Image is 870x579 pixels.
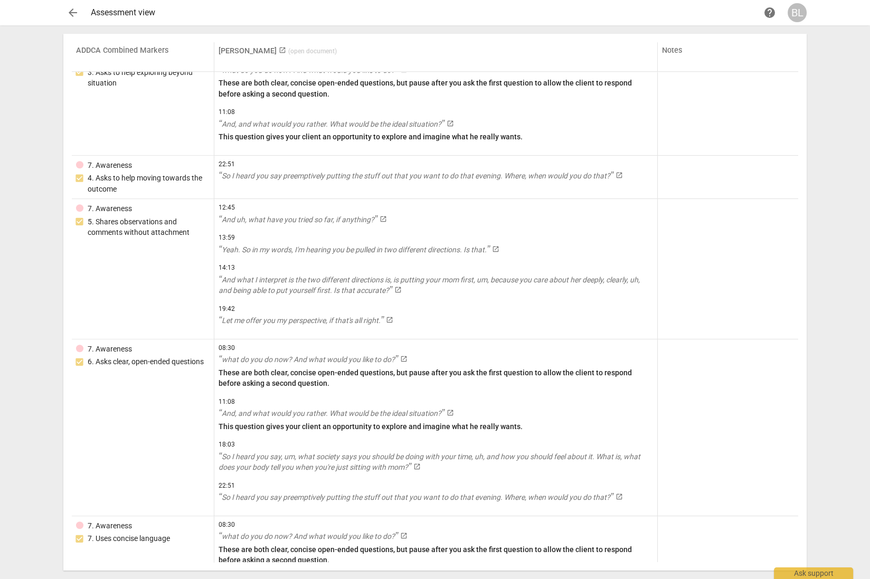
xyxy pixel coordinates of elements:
[67,6,79,19] span: arrow_back
[413,463,421,470] span: launch
[763,6,776,19] span: help
[219,108,653,117] span: 11:08
[380,215,387,223] span: launch
[219,492,653,503] a: So I heard you say preemptively putting the stuff out that you want to do that evening. Where, wh...
[219,315,653,326] a: Let me offer you my perspective, if that's all right.
[400,532,408,539] span: launch
[88,67,210,89] div: 3. Asks to help exploring beyond situation
[88,356,204,367] div: 6. Asks clear, open-ended questions
[219,120,445,128] span: And, and what would you rather. What would be the ideal situation?
[88,173,210,194] div: 4. Asks to help moving towards the outcome
[72,42,214,72] th: ADDCA Combined Markers
[219,245,490,254] span: Yeah. So in my words, I'm hearing you be pulled in two different directions. Is that.
[219,354,653,365] a: what do you do now? And what would you like to do?
[616,172,623,179] span: launch
[219,544,653,566] p: These are both clear, concise open-ended questions, but pause after you ask the first question to...
[219,172,613,180] span: So I heard you say preemptively putting the stuff out that you want to do that evening. Where, wh...
[219,244,653,255] a: Yeah. So in my words, I'm hearing you be pulled in two different directions. Is that.
[447,409,454,416] span: launch
[88,160,132,171] div: 7. Awareness
[219,520,653,529] span: 08:30
[219,233,653,242] span: 13:59
[219,160,653,169] span: 22:51
[760,3,779,22] a: Help
[88,203,132,214] div: 7. Awareness
[219,46,337,55] a: [PERSON_NAME] (open document)
[219,203,653,212] span: 12:45
[219,119,653,130] a: And, and what would you rather. What would be the ideal situation?
[219,276,640,295] span: And what I interpret is the two different directions is, is putting your mom first, um, because y...
[279,46,286,54] span: launch
[400,355,408,363] span: launch
[219,421,653,432] p: This question gives your client an opportunity to explore and imagine what he really wants.
[219,215,377,224] span: And uh, what have you tried so far, if anything?
[219,408,653,419] a: And, and what would you rather. What would be the ideal situation?
[788,3,807,22] button: BL
[219,131,653,143] p: This question gives your client an opportunity to explore and imagine what he really wants.
[219,493,613,501] span: So I heard you say preemptively putting the stuff out that you want to do that evening. Where, wh...
[219,355,398,364] span: what do you do now? And what would you like to do?
[91,8,760,17] div: Assessment view
[616,493,623,500] span: launch
[88,216,210,238] div: 5. Shares observations and comments without attachment
[219,397,653,406] span: 11:08
[219,367,653,389] p: These are both clear, concise open-ended questions, but pause after you ask the first question to...
[288,48,337,55] span: ( open document )
[219,66,398,74] span: what do you do now? And what would you like to do?
[88,533,170,544] div: 7. Uses concise language
[219,451,653,473] a: So I heard you say, um, what society says you should be doing with your time, uh, and how you sho...
[88,344,132,355] div: 7. Awareness
[88,520,132,531] div: 7. Awareness
[447,120,454,127] span: launch
[219,274,653,296] a: And what I interpret is the two different directions is, is putting your mom first, um, because y...
[219,316,384,325] span: Let me offer you my perspective, if that's all right.
[219,170,653,182] a: So I heard you say preemptively putting the stuff out that you want to do that evening. Where, wh...
[492,245,499,253] span: launch
[219,532,398,540] span: what do you do now? And what would you like to do?
[219,305,653,314] span: 19:42
[658,42,798,72] th: Notes
[774,567,853,579] div: Ask support
[219,452,640,472] span: So I heard you say, um, what society says you should be doing with your time, uh, and how you sho...
[219,78,653,99] p: These are both clear, concise open-ended questions, but pause after you ask the first question to...
[394,286,402,293] span: launch
[219,214,653,225] a: And uh, what have you tried so far, if anything?
[386,316,393,324] span: launch
[219,409,445,417] span: And, and what would you rather. What would be the ideal situation?
[219,531,653,542] a: what do you do now? And what would you like to do?
[219,263,653,272] span: 14:13
[219,344,653,353] span: 08:30
[219,440,653,449] span: 18:03
[219,481,653,490] span: 22:51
